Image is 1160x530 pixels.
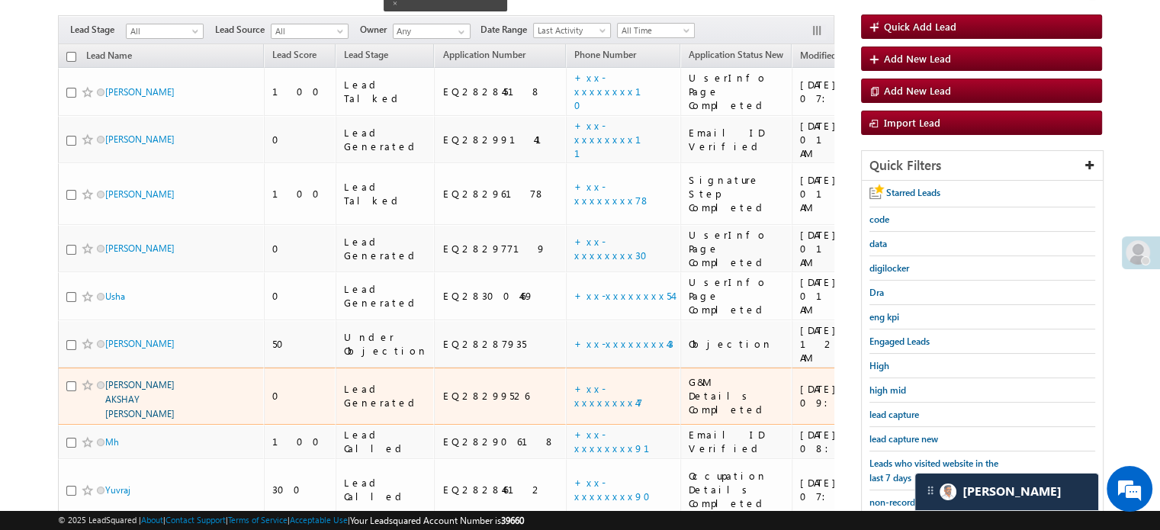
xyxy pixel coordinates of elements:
[533,23,611,38] a: Last Activity
[442,289,559,303] div: EQ28300469
[350,515,524,526] span: Your Leadsquared Account Number is
[26,80,64,100] img: d_60004797649_company_0_60004797649
[272,85,329,98] div: 100
[272,389,329,403] div: 0
[689,275,785,316] div: UserInfo Page Completed
[869,496,928,508] span: non-recording
[800,476,894,503] div: [DATE] 07:20 PM
[617,23,695,38] a: All Time
[869,311,899,323] span: eng kpi
[574,337,673,350] a: +xx-xxxxxxxx43
[250,8,287,44] div: Minimize live chat window
[272,187,329,201] div: 100
[689,337,785,351] div: Objection
[336,47,396,66] a: Lead Stage
[344,49,388,60] span: Lead Stage
[165,515,226,525] a: Contact Support
[869,360,889,371] span: High
[800,119,894,160] div: [DATE] 01:09 AM
[869,238,887,249] span: data
[442,187,559,201] div: EQ28296178
[689,71,785,112] div: UserInfo Page Completed
[884,52,951,65] span: Add New Lead
[272,483,329,496] div: 300
[574,71,660,111] a: +xx-xxxxxxxx10
[884,20,956,33] span: Quick Add Lead
[574,476,660,503] a: +xx-xxxxxxxx90
[272,337,329,351] div: 50
[207,415,277,435] em: Start Chat
[869,433,938,445] span: lead capture new
[442,435,559,448] div: EQ28290618
[290,515,348,525] a: Acceptable Use
[574,382,643,409] a: +xx-xxxxxxxx47
[127,24,199,38] span: All
[574,49,636,60] span: Phone Number
[924,484,937,496] img: carter-drag
[689,49,783,60] span: Application Status New
[862,151,1103,181] div: Quick Filters
[689,126,785,153] div: Email ID Verified
[940,483,956,500] img: Carter
[141,515,163,525] a: About
[800,173,894,214] div: [DATE] 01:08 AM
[344,428,428,455] div: Lead Called
[265,47,324,66] a: Lead Score
[105,338,175,349] a: [PERSON_NAME]
[442,483,559,496] div: EQ28284612
[869,287,884,298] span: Dra
[228,515,288,525] a: Terms of Service
[79,80,256,100] div: Chat with us now
[105,484,130,496] a: Yuvraj
[58,513,524,528] span: © 2025 LeadSquared | | | | |
[105,243,175,254] a: [PERSON_NAME]
[105,291,125,302] a: Usha
[105,436,119,448] a: Mh
[884,84,951,97] span: Add New Lead
[344,330,428,358] div: Under Objection
[869,384,906,396] span: high mid
[105,379,175,419] a: [PERSON_NAME] AKSHAY [PERSON_NAME]
[442,85,559,98] div: EQ28284518
[681,47,791,66] a: Application Status New
[800,428,894,455] div: [DATE] 08:41 PM
[800,228,894,269] div: [DATE] 01:08 AM
[66,52,76,62] input: Check all records
[435,47,532,66] a: Application Number
[574,119,660,159] a: +xx-xxxxxxxx11
[450,24,469,40] a: Show All Items
[442,49,525,60] span: Application Number
[689,469,785,510] div: Occupation Details Completed
[344,235,428,262] div: Lead Generated
[70,23,126,37] span: Lead Stage
[272,435,329,448] div: 100
[126,24,204,39] a: All
[800,323,894,365] div: [DATE] 12:16 AM
[442,337,559,351] div: EQ28287935
[574,180,651,207] a: +xx-xxxxxxxx78
[689,375,785,416] div: G&M Details Completed
[869,262,909,274] span: digilocker
[501,515,524,526] span: 39660
[886,187,940,198] span: Starred Leads
[800,275,894,316] div: [DATE] 01:06 AM
[272,133,329,146] div: 0
[442,133,559,146] div: EQ28299141
[215,23,271,37] span: Lead Source
[884,116,940,129] span: Import Lead
[105,188,175,200] a: [PERSON_NAME]
[792,47,873,66] a: Modified On (sorted descending)
[393,24,471,39] input: Type to Search
[105,133,175,145] a: [PERSON_NAME]
[689,228,785,269] div: UserInfo Page Completed
[618,24,690,37] span: All Time
[800,78,894,105] div: [DATE] 07:26 AM
[689,428,785,455] div: Email ID Verified
[272,24,344,38] span: All
[271,24,349,39] a: All
[442,242,559,255] div: EQ28297719
[272,49,317,60] span: Lead Score
[914,473,1099,511] div: carter-dragCarter[PERSON_NAME]
[105,86,175,98] a: [PERSON_NAME]
[800,50,851,61] span: Modified On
